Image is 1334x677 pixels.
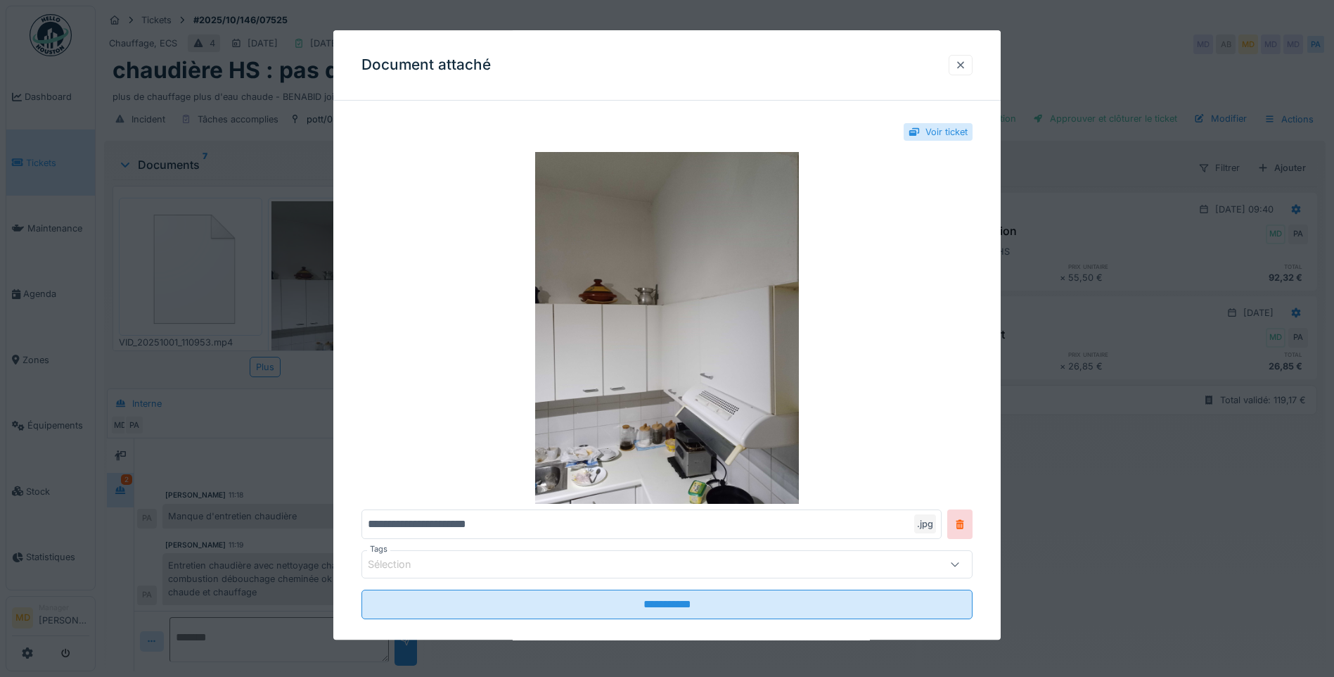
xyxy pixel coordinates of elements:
div: .jpg [914,514,936,533]
h3: Document attaché [361,56,491,74]
div: Sélection [368,557,431,573]
label: Tags [367,543,390,555]
img: 2cf4e553-47a1-406c-9545-7a6e2171d4c8-IMG_20251001_111135_772.jpg [361,152,973,504]
div: Voir ticket [925,125,968,139]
